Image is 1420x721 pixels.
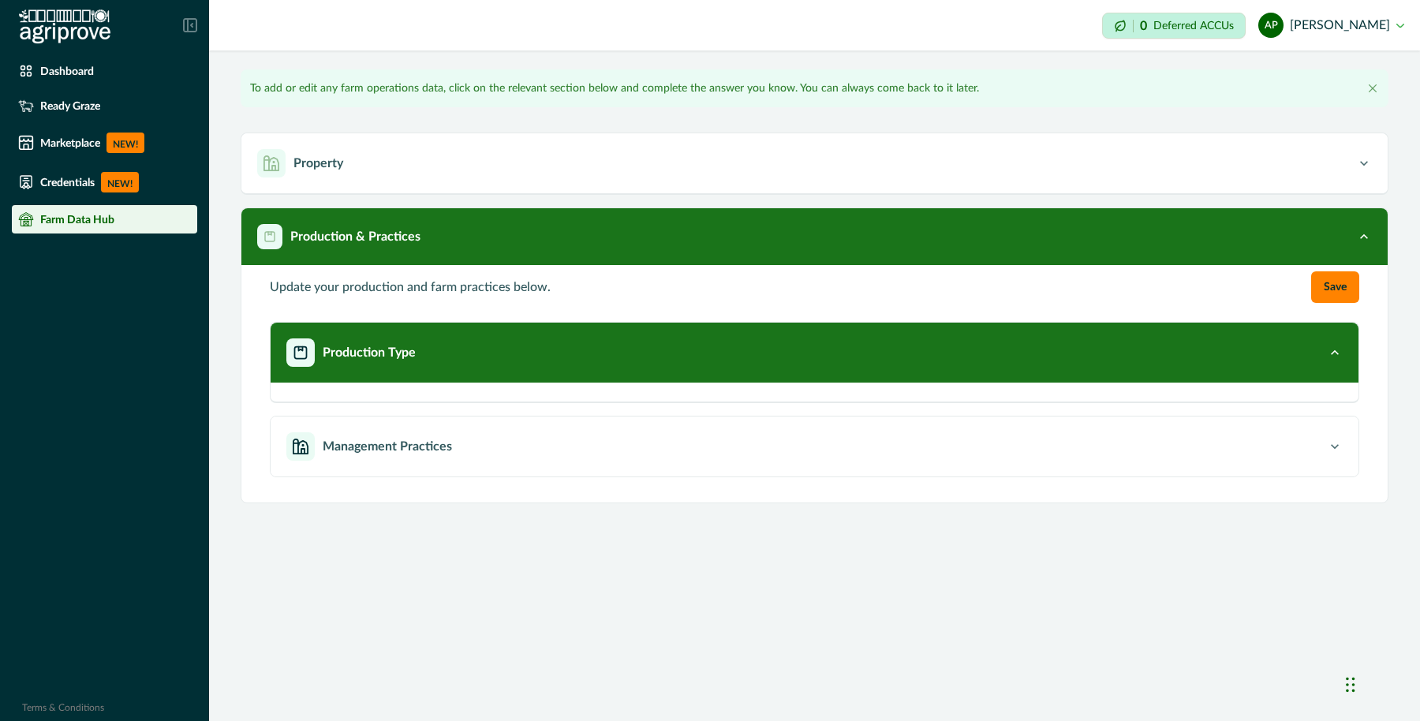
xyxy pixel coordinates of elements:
[19,9,110,44] img: Logo
[290,227,420,246] p: Production & Practices
[1140,20,1147,32] p: 0
[271,417,1358,476] button: Management Practices
[40,213,114,226] p: Farm Data Hub
[1153,20,1234,32] p: Deferred ACCUs
[22,703,104,712] a: Terms & Conditions
[1363,79,1382,98] button: Close
[270,278,551,297] p: Update your production and farm practices below.
[323,343,416,362] p: Production Type
[241,133,1388,193] button: Property
[1311,271,1359,303] button: Save
[250,80,979,97] p: To add or edit any farm operations data, click on the relevant section below and complete the ans...
[101,172,139,192] p: NEW!
[40,99,100,112] p: Ready Graze
[12,205,197,233] a: Farm Data Hub
[12,126,197,159] a: MarketplaceNEW!
[106,133,144,153] p: NEW!
[40,136,100,149] p: Marketplace
[271,383,1358,402] div: Production Type
[40,65,94,77] p: Dashboard
[1346,661,1355,708] div: Drag
[1341,645,1420,721] iframe: Chat Widget
[271,323,1358,383] button: Production Type
[40,176,95,189] p: Credentials
[293,154,343,173] p: Property
[12,92,197,120] a: Ready Graze
[241,265,1388,502] div: Production & Practices
[12,57,197,85] a: Dashboard
[241,208,1388,265] button: Production & Practices
[12,166,197,199] a: CredentialsNEW!
[1258,6,1404,44] button: adeline pratiika[PERSON_NAME]
[323,437,452,456] p: Management Practices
